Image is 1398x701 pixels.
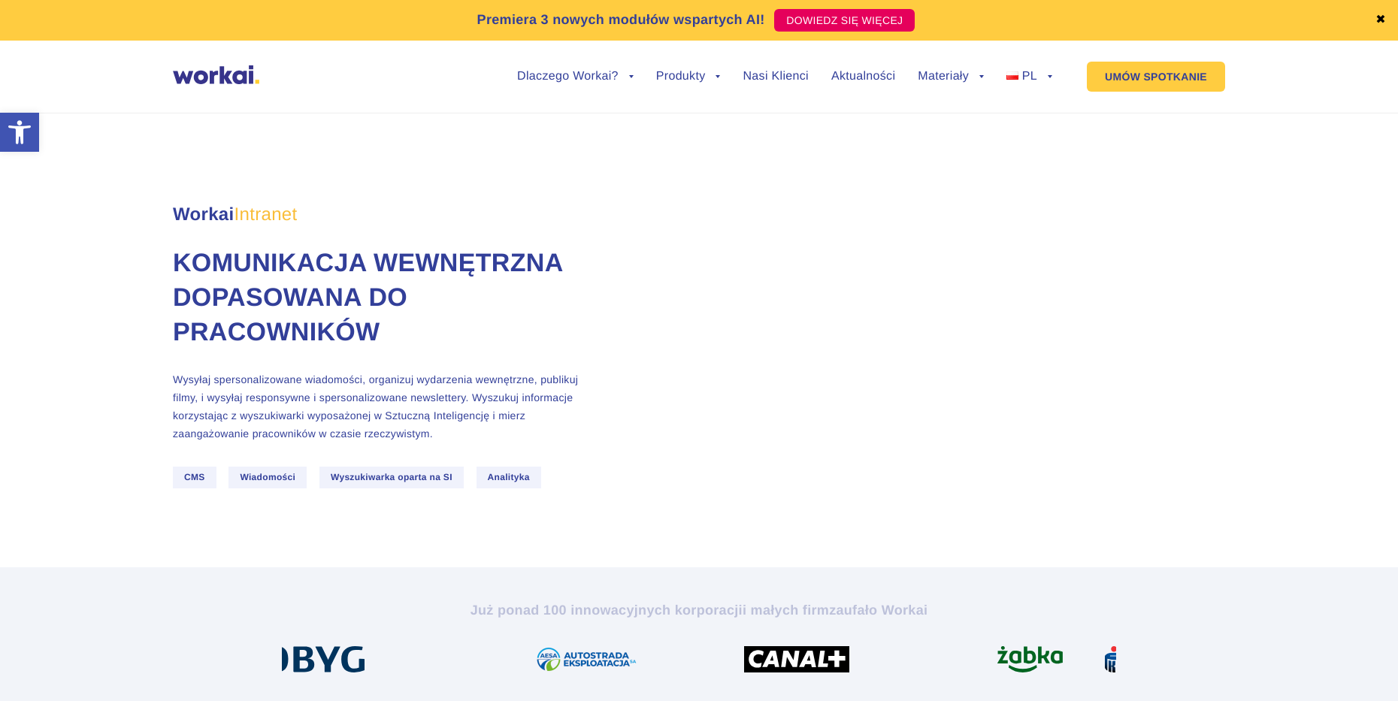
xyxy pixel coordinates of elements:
[173,188,297,224] span: Workai
[743,603,829,618] i: i małych firm
[1087,62,1225,92] a: UMÓW SPOTKANIE
[173,467,216,488] span: CMS
[743,71,808,83] a: Nasi Klienci
[173,370,586,443] p: Wysyłaj spersonalizowane wiadomości, organizuj wydarzenia wewnętrzne, publikuj filmy, i wysyłaj r...
[517,71,634,83] a: Dlaczego Workai?
[477,10,765,30] p: Premiera 3 nowych modułów wspartych AI!
[831,71,895,83] a: Aktualności
[656,71,721,83] a: Produkty
[228,467,307,488] span: Wiadomości
[282,601,1116,619] h2: Już ponad 100 innowacyjnych korporacji zaufało Workai
[1022,70,1037,83] span: PL
[235,204,298,225] em: Intranet
[918,71,984,83] a: Materiały
[774,9,915,32] a: DOWIEDZ SIĘ WIĘCEJ
[173,246,586,350] h1: Komunikacja wewnętrzna dopasowana do pracowników
[477,467,541,488] span: Analityka
[1375,14,1386,26] a: ✖
[319,467,464,488] span: Wyszukiwarka oparta na SI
